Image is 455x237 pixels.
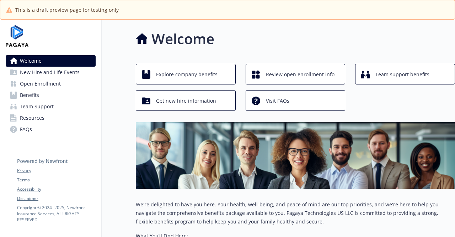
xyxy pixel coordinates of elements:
a: Benefits [6,89,96,101]
span: Team support benefits [375,68,429,81]
span: New Hire and Life Events [20,67,80,78]
span: Explore company benefits [156,68,218,81]
span: Review open enrollment info [266,68,334,81]
span: Resources [20,112,44,124]
button: Review open enrollment info [246,64,346,84]
p: We're delighted to have you here. Your health, well-being, and peace of mind are our top prioriti... [136,200,455,226]
a: Privacy [17,168,95,174]
button: Explore company benefits [136,64,236,84]
span: Open Enrollment [20,78,61,89]
a: New Hire and Life Events [6,67,96,78]
span: This is a draft preview page for testing only [15,6,119,14]
a: Team Support [6,101,96,112]
span: Visit FAQs [266,94,289,108]
span: Benefits [20,89,39,101]
span: Get new hire information [156,94,216,108]
img: overview page banner [136,122,455,189]
span: FAQs [20,124,32,135]
a: Resources [6,112,96,124]
a: Accessibility [17,186,95,192]
p: Copyright © 2024 - 2025 , Newfront Insurance Services, ALL RIGHTS RESERVED [17,205,95,223]
a: Open Enrollment [6,78,96,89]
button: Team support benefits [355,64,455,84]
span: Team Support [20,101,54,112]
button: Get new hire information [136,90,236,111]
a: Welcome [6,55,96,67]
button: Visit FAQs [246,90,346,111]
h1: Welcome [151,28,214,50]
span: Welcome [20,55,42,67]
a: Terms [17,177,95,183]
a: FAQs [6,124,96,135]
a: Disclaimer [17,195,95,202]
